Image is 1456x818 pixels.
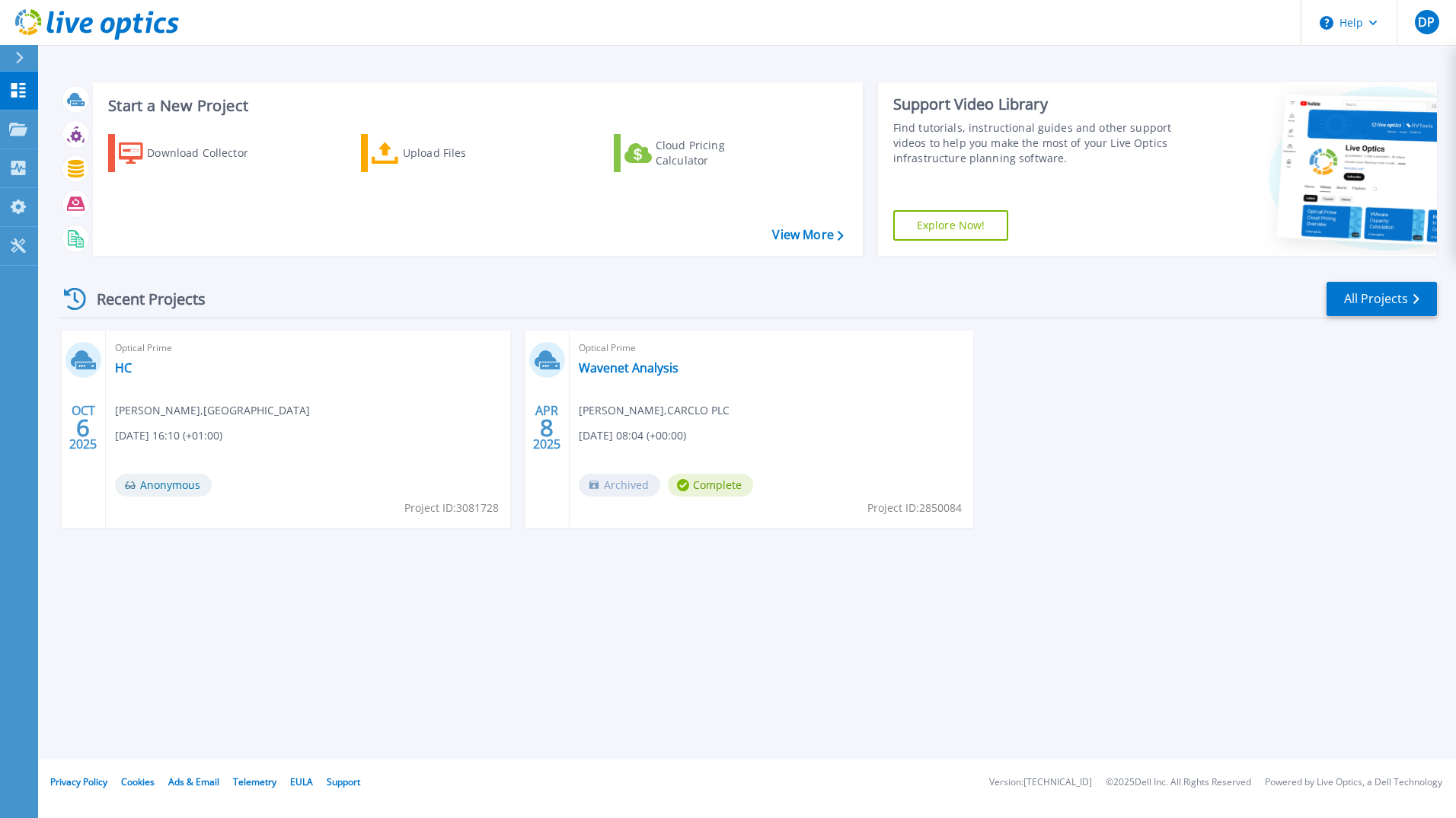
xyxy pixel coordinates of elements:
div: Download Collector [147,138,269,168]
span: Archived [579,474,660,497]
a: Wavenet Analysis [579,360,679,375]
div: Cloud Pricing Calculator [656,138,777,168]
a: Telemetry [233,775,276,788]
a: Ads & Email [168,775,219,788]
span: Optical Prime [579,340,965,356]
a: All Projects [1327,282,1437,316]
span: [PERSON_NAME] , [GEOGRAPHIC_DATA] [115,402,310,419]
span: 6 [76,421,90,434]
div: Support Video Library [893,94,1178,114]
a: Support [327,775,360,788]
span: Anonymous [115,474,212,497]
span: 8 [540,421,554,434]
span: Optical Prime [115,340,501,356]
div: Recent Projects [59,280,226,318]
a: Upload Files [361,134,531,172]
a: Cookies [121,775,155,788]
span: [DATE] 08:04 (+00:00) [579,427,686,444]
span: Project ID: 2850084 [867,500,962,516]
div: OCT 2025 [69,400,97,455]
span: DP [1418,16,1435,28]
li: © 2025 Dell Inc. All Rights Reserved [1106,778,1251,788]
div: Upload Files [403,138,525,168]
span: [PERSON_NAME] , CARCLO PLC [579,402,730,419]
li: Version: [TECHNICAL_ID] [989,778,1092,788]
a: View More [772,228,843,242]
a: HC [115,360,132,375]
a: Cloud Pricing Calculator [614,134,784,172]
span: Project ID: 3081728 [404,500,499,516]
a: EULA [290,775,313,788]
h3: Start a New Project [108,97,843,114]
a: Privacy Policy [50,775,107,788]
li: Powered by Live Optics, a Dell Technology [1265,778,1442,788]
a: Explore Now! [893,210,1009,241]
div: APR 2025 [532,400,561,455]
a: Download Collector [108,134,278,172]
span: Complete [668,474,753,497]
div: Find tutorials, instructional guides and other support videos to help you make the most of your L... [893,120,1178,166]
span: [DATE] 16:10 (+01:00) [115,427,222,444]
